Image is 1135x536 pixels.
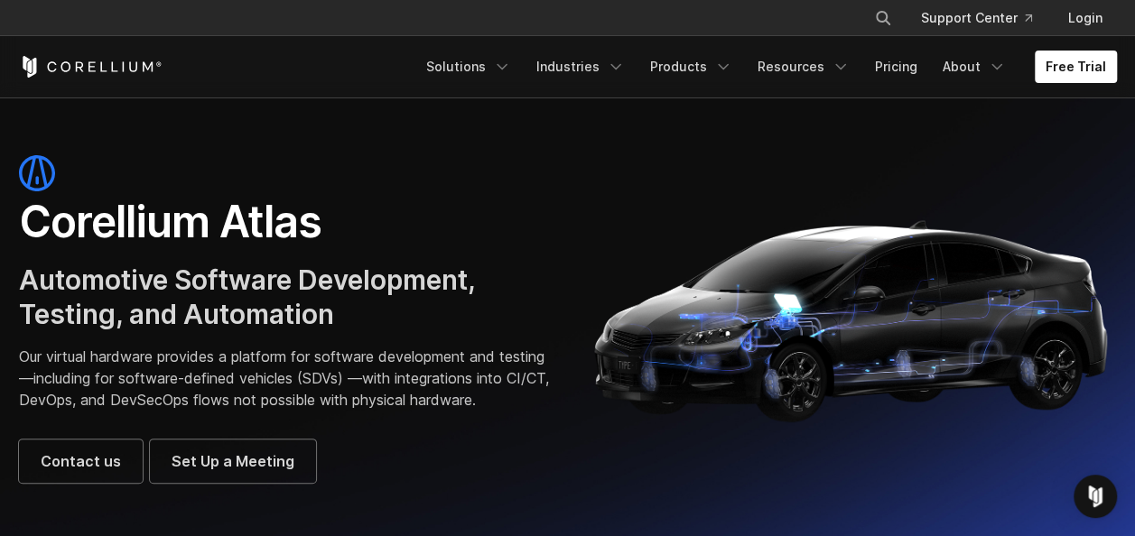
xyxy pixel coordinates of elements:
[19,56,163,78] a: Corellium Home
[867,2,899,34] button: Search
[19,439,143,483] a: Contact us
[1074,475,1117,518] div: Open Intercom Messenger
[172,450,294,472] span: Set Up a Meeting
[864,51,928,83] a: Pricing
[415,51,1117,83] div: Navigation Menu
[852,2,1117,34] div: Navigation Menu
[1035,51,1117,83] a: Free Trial
[41,450,121,472] span: Contact us
[150,439,316,483] a: Set Up a Meeting
[639,51,743,83] a: Products
[415,51,522,83] a: Solutions
[932,51,1017,83] a: About
[19,346,550,411] p: Our virtual hardware provides a platform for software development and testing—including for softw...
[526,51,636,83] a: Industries
[586,206,1117,431] img: Corellium_Hero_Atlas_Header
[19,195,550,249] h1: Corellium Atlas
[747,51,861,83] a: Resources
[1054,2,1117,34] a: Login
[19,155,55,191] img: atlas-icon
[907,2,1047,34] a: Support Center
[19,263,475,330] span: Automotive Software Development, Testing, and Automation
